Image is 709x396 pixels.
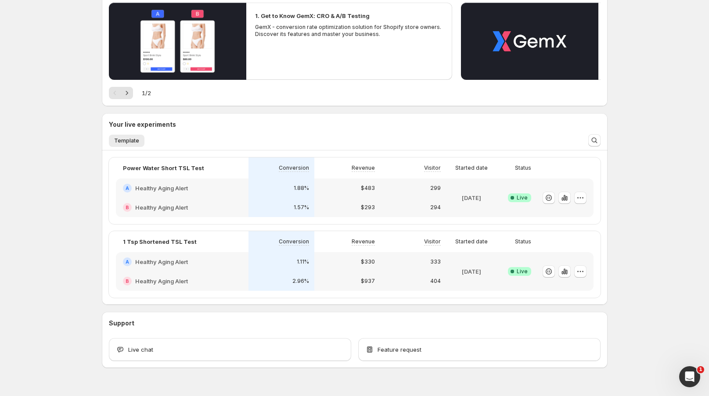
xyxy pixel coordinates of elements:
h2: Healthy Aging Alert [135,203,188,212]
button: Play video [461,3,598,80]
p: $483 [361,185,375,192]
p: 404 [430,278,441,285]
h3: Support [109,319,134,328]
button: Next [121,87,133,99]
p: 2.96% [292,278,309,285]
span: Template [114,137,139,144]
p: Status [515,238,531,245]
p: Started date [455,164,488,171]
h2: Healthy Aging Alert [135,184,188,193]
p: $293 [361,204,375,211]
span: Live [517,268,528,275]
p: Visitor [424,164,441,171]
h2: A [126,186,129,191]
p: Status [515,164,531,171]
span: Feature request [378,345,421,354]
span: Live chat [128,345,153,354]
p: Conversion [279,164,309,171]
p: Conversion [279,238,309,245]
h3: Your live experiments [109,120,176,129]
p: $330 [361,258,375,265]
h2: A [126,259,129,264]
p: 1 Tsp Shortened TSL Test [123,237,197,246]
p: Power Water Short TSL Test [123,164,204,172]
nav: Pagination [109,87,133,99]
button: Play video [109,3,246,80]
span: Live [517,194,528,201]
p: Started date [455,238,488,245]
p: [DATE] [462,193,481,202]
h2: 1. Get to Know GemX: CRO & A/B Testing [255,11,370,20]
p: $937 [361,278,375,285]
p: Revenue [352,164,375,171]
h2: B [126,205,129,210]
p: Visitor [424,238,441,245]
span: 1 / 2 [142,89,151,97]
span: 1 [697,366,704,373]
p: [DATE] [462,267,481,276]
h2: Healthy Aging Alert [135,277,188,285]
iframe: Intercom live chat [679,366,700,387]
p: 299 [430,185,441,192]
h2: B [126,278,129,284]
p: 333 [430,258,441,265]
p: GemX - conversion rate optimization solution for Shopify store owners. Discover its features and ... [255,24,444,38]
p: 1.88% [294,185,309,192]
p: 1.57% [294,204,309,211]
button: Search and filter results [588,134,601,146]
p: 294 [430,204,441,211]
p: Revenue [352,238,375,245]
h2: Healthy Aging Alert [135,257,188,266]
p: 1.11% [297,258,309,265]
